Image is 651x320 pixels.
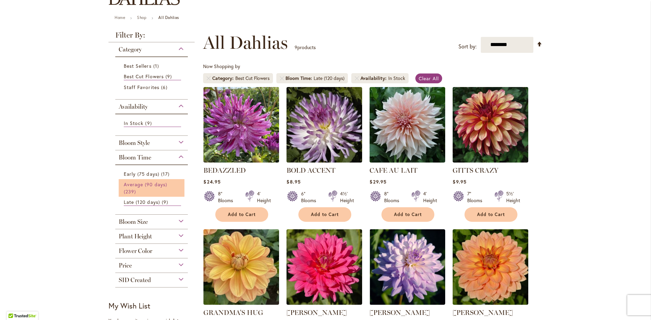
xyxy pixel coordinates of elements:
[161,84,169,91] span: 6
[415,73,442,83] a: Clear All
[453,157,528,164] a: Gitts Crazy
[340,190,354,204] div: 4½' Height
[506,190,520,204] div: 5½' Height
[453,178,466,185] span: $9.95
[285,75,314,82] span: Bloom Time
[453,166,498,174] a: GITTS CRAZY
[124,171,159,177] span: Early (75 days)
[119,103,148,110] span: Availability
[124,84,181,91] a: Staff Favorites
[119,276,151,284] span: SID Created
[453,229,528,305] img: Nicholas
[370,87,445,163] img: Café Au Lait
[394,212,422,217] span: Add to Cart
[203,229,279,305] img: GRANDMA'S HUG
[257,190,271,204] div: 4' Height
[287,157,362,164] a: BOLD ACCENT
[235,75,270,82] div: Best Cut Flowers
[5,296,24,315] iframe: Launch Accessibility Center
[124,62,181,69] a: Best Sellers
[370,166,417,174] a: CAFE AU LAIT
[108,31,195,42] strong: Filter By:
[203,166,246,174] a: BEDAZZLED
[453,87,528,163] img: Gitts Crazy
[137,15,146,20] a: Shop
[119,46,142,53] span: Category
[124,188,138,195] span: 239
[119,218,148,226] span: Bloom Size
[119,247,152,255] span: Flower Color
[419,75,439,82] span: Clear All
[153,62,161,69] span: 1
[295,44,297,50] span: 9
[212,75,235,82] span: Category
[119,154,151,161] span: Bloom Time
[314,75,344,82] div: Late (120 days)
[287,87,362,163] img: BOLD ACCENT
[162,198,170,206] span: 9
[124,181,167,188] span: Average (90 days)
[287,229,362,305] img: JENNA
[423,190,437,204] div: 4' Height
[370,229,445,305] img: JORDAN NICOLE
[124,198,181,206] a: Late (120 days) 9
[370,308,430,317] a: [PERSON_NAME]
[145,120,153,127] span: 9
[115,15,125,20] a: Home
[301,190,320,204] div: 6" Blooms
[124,63,152,69] span: Best Sellers
[298,207,351,222] button: Add to Cart
[203,87,279,163] img: Bedazzled
[158,15,179,20] strong: All Dahlias
[477,212,505,217] span: Add to Cart
[287,308,347,317] a: [PERSON_NAME]
[203,63,240,69] span: Now Shopping by
[215,207,268,222] button: Add to Cart
[124,170,181,177] a: Early (75 days) 17
[119,262,132,269] span: Price
[311,212,339,217] span: Add to Cart
[119,139,150,147] span: Bloom Style
[119,233,152,240] span: Plant Height
[287,300,362,306] a: JENNA
[124,84,159,90] span: Staff Favorites
[203,178,220,185] span: $24.95
[203,308,263,317] a: GRANDMA'S HUG
[124,73,181,80] a: Best Cut Flowers
[465,207,517,222] button: Add to Cart
[384,190,403,204] div: 8" Blooms
[161,170,171,177] span: 17
[203,300,279,306] a: GRANDMA'S HUG
[228,212,256,217] span: Add to Cart
[467,190,486,204] div: 7" Blooms
[124,120,143,126] span: In Stock
[370,178,386,185] span: $29.95
[124,73,164,80] span: Best Cut Flowers
[218,190,237,204] div: 8" Blooms
[287,178,300,185] span: $8.95
[165,73,174,80] span: 9
[280,76,284,80] a: Remove Bloom Time Late (120 days)
[381,207,434,222] button: Add to Cart
[458,40,477,53] label: Sort by:
[388,75,405,82] div: In Stock
[453,308,513,317] a: [PERSON_NAME]
[124,199,160,205] span: Late (120 days)
[108,301,150,311] strong: My Wish List
[355,76,359,80] a: Remove Availability In Stock
[453,300,528,306] a: Nicholas
[203,33,288,53] span: All Dahlias
[295,42,316,53] p: products
[370,300,445,306] a: JORDAN NICOLE
[287,166,335,174] a: BOLD ACCENT
[124,120,181,127] a: In Stock 9
[370,157,445,164] a: Café Au Lait
[206,76,211,80] a: Remove Category Best Cut Flowers
[124,181,181,195] a: Average (90 days) 239
[203,157,279,164] a: Bedazzled
[360,75,388,82] span: Availability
